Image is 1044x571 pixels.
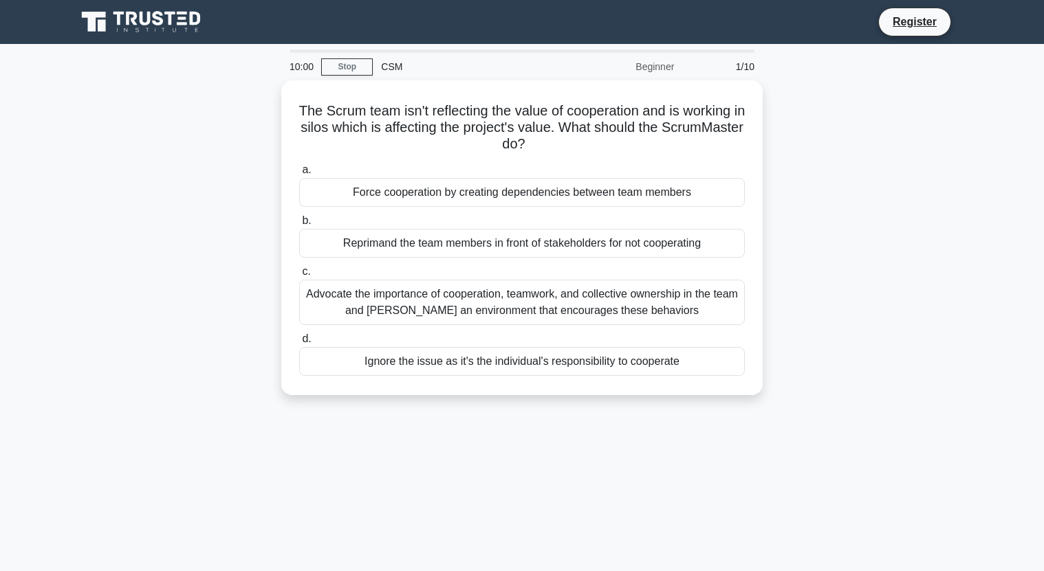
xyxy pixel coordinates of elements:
a: Stop [321,58,373,76]
h5: The Scrum team isn't reflecting the value of cooperation and is working in silos which is affecti... [298,102,746,153]
span: a. [302,164,311,175]
div: Advocate the importance of cooperation, teamwork, and collective ownership in the team and [PERSO... [299,280,745,325]
div: 10:00 [281,53,321,80]
div: Reprimand the team members in front of stakeholders for not cooperating [299,229,745,258]
a: Register [884,13,945,30]
span: b. [302,214,311,226]
div: 1/10 [682,53,763,80]
div: Beginner [562,53,682,80]
div: Ignore the issue as it's the individual's responsibility to cooperate [299,347,745,376]
div: CSM [373,53,562,80]
span: c. [302,265,310,277]
span: d. [302,333,311,344]
div: Force cooperation by creating dependencies between team members [299,178,745,207]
